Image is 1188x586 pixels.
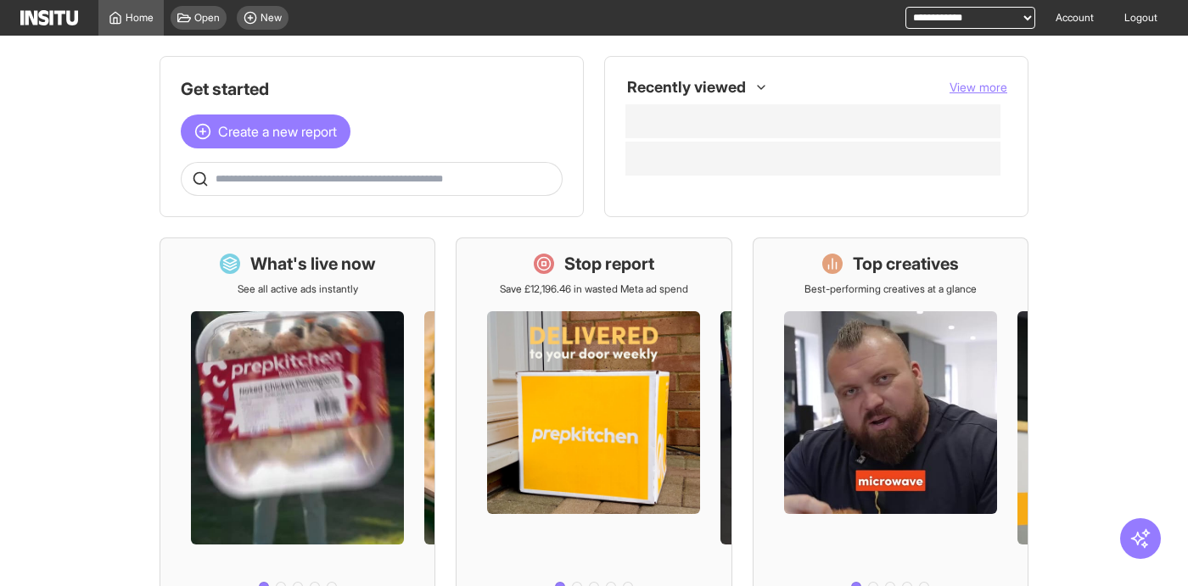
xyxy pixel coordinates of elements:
[853,252,959,276] h1: Top creatives
[564,252,654,276] h1: Stop report
[804,282,977,296] p: Best-performing creatives at a glance
[181,114,350,148] button: Create a new report
[500,282,688,296] p: Save £12,196.46 in wasted Meta ad spend
[218,121,337,142] span: Create a new report
[238,282,358,296] p: See all active ads instantly
[194,11,220,25] span: Open
[250,252,376,276] h1: What's live now
[261,11,282,25] span: New
[950,79,1007,96] button: View more
[950,80,1007,94] span: View more
[126,11,154,25] span: Home
[181,77,563,101] h1: Get started
[20,10,78,25] img: Logo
